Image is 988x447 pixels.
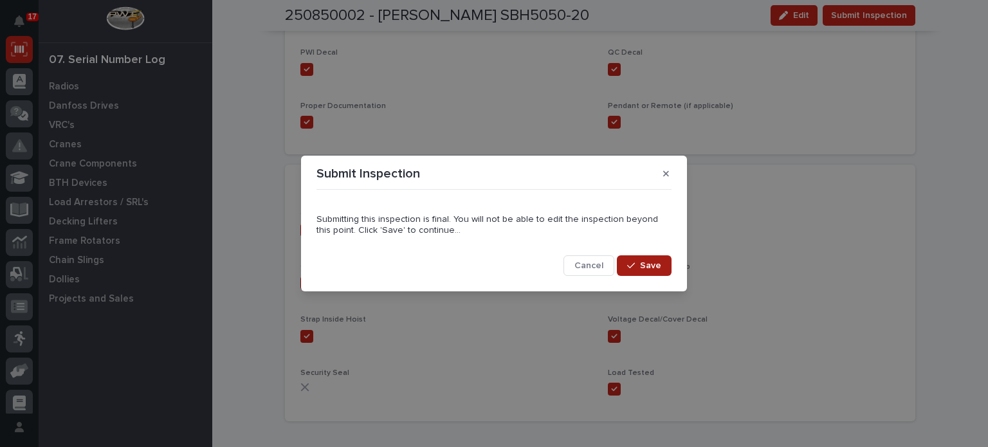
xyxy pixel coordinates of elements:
[316,166,420,181] p: Submit Inspection
[617,255,672,276] button: Save
[316,214,672,236] p: Submitting this inspection is final. You will not be able to edit the inspection beyond this poin...
[574,260,603,271] span: Cancel
[640,260,661,271] span: Save
[563,255,614,276] button: Cancel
